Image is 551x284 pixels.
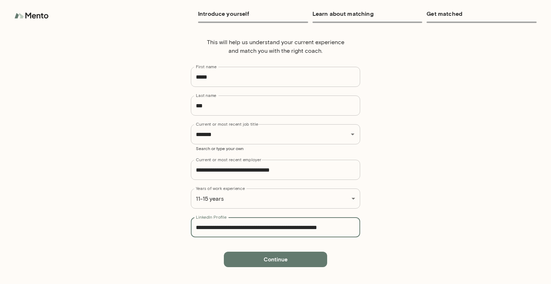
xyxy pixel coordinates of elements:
[348,129,358,139] button: Open
[204,38,347,55] p: This will help us understand your current experience and match you with the right coach.
[191,188,360,209] div: 11-15 years
[198,9,308,19] h6: Introduce yourself
[312,9,423,19] h6: Learn about matching
[224,252,327,267] button: Continue
[196,64,217,70] label: First name
[196,92,216,98] label: Last name
[427,9,537,19] h6: Get matched
[196,185,245,191] label: Years of work experience
[14,9,50,23] img: logo
[196,214,227,220] label: LinkedIn Profile
[196,145,355,151] p: Search or type your own
[196,121,258,127] label: Current or most recent job title
[196,157,261,163] label: Current or most recent employer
